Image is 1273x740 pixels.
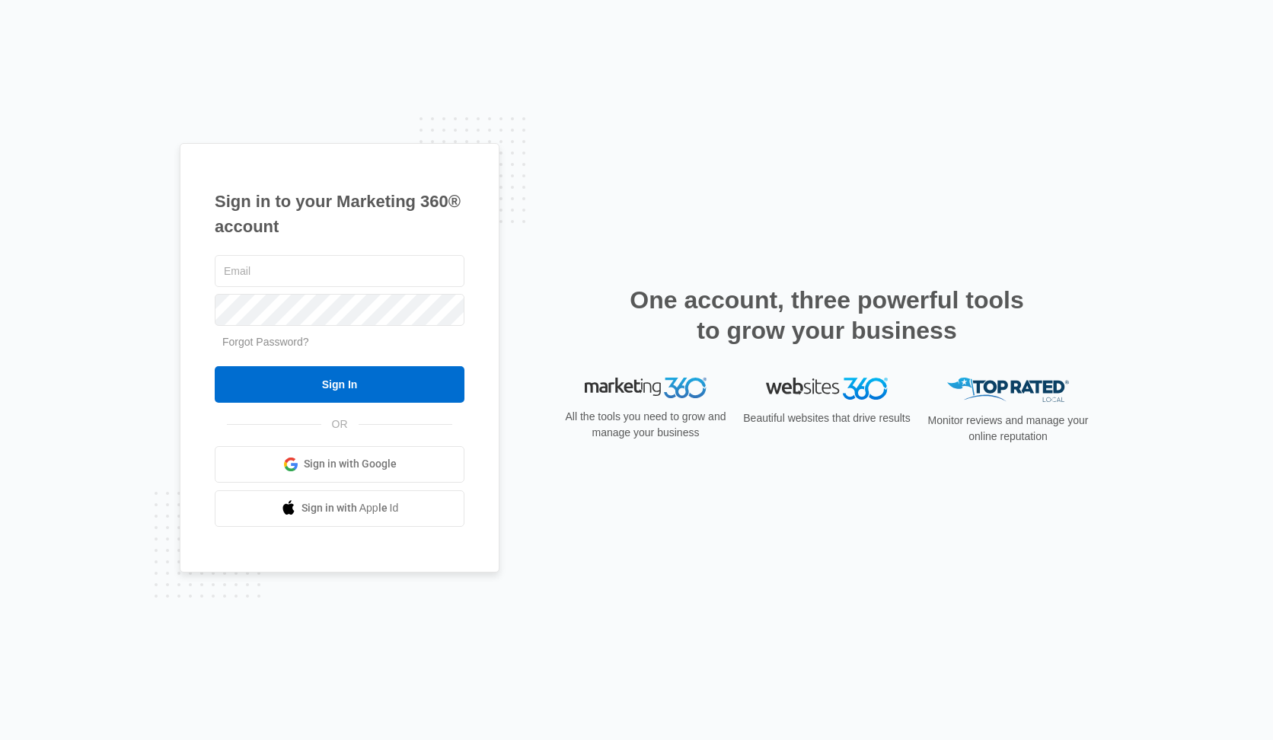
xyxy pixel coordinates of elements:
[215,366,464,403] input: Sign In
[321,416,359,432] span: OR
[215,490,464,527] a: Sign in with Apple Id
[947,378,1069,403] img: Top Rated Local
[585,378,707,399] img: Marketing 360
[301,500,399,516] span: Sign in with Apple Id
[625,285,1029,346] h2: One account, three powerful tools to grow your business
[215,189,464,239] h1: Sign in to your Marketing 360® account
[560,409,731,441] p: All the tools you need to grow and manage your business
[742,410,912,426] p: Beautiful websites that drive results
[222,336,309,348] a: Forgot Password?
[304,456,397,472] span: Sign in with Google
[215,446,464,483] a: Sign in with Google
[215,255,464,287] input: Email
[923,413,1093,445] p: Monitor reviews and manage your online reputation
[766,378,888,400] img: Websites 360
